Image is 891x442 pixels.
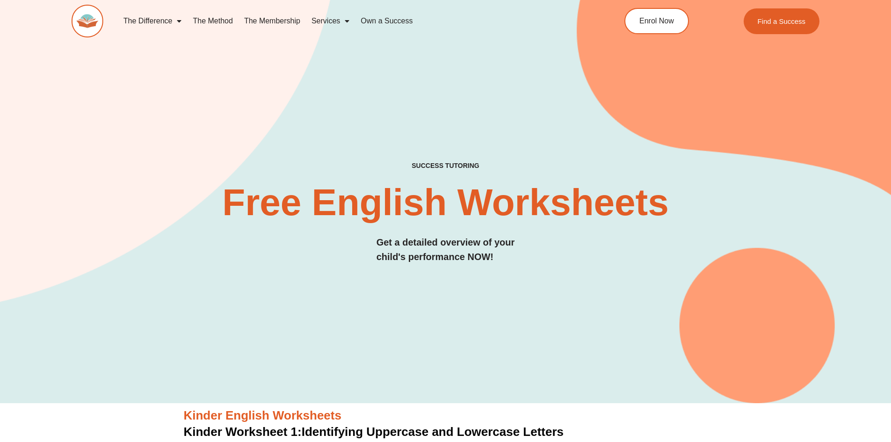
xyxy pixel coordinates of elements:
a: Find a Success [744,8,820,34]
h4: SUCCESS TUTORING​ [335,162,557,170]
span: Kinder Worksheet 1: [184,425,302,439]
a: The Membership [239,10,306,32]
nav: Menu [118,10,582,32]
a: Services [306,10,355,32]
a: Kinder Worksheet 1:Identifying Uppercase and Lowercase Letters [184,425,564,439]
a: The Difference [118,10,188,32]
h2: Free English Worksheets​ [199,184,693,221]
a: The Method [187,10,238,32]
span: Find a Success [758,18,806,25]
a: Enrol Now [624,8,689,34]
a: Own a Success [355,10,418,32]
span: Enrol Now [639,17,674,25]
h3: Kinder English Worksheets [184,408,708,424]
h3: Get a detailed overview of your child's performance NOW! [377,235,515,264]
